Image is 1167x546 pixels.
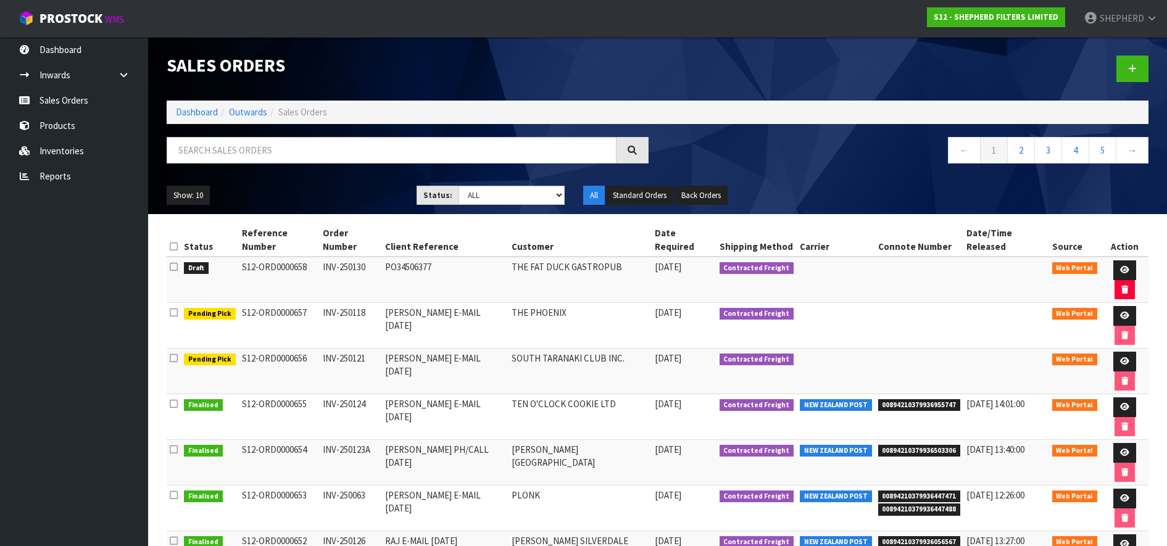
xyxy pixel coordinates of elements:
button: All [583,186,605,205]
span: Web Portal [1052,354,1098,366]
span: Contracted Freight [720,354,794,366]
span: NEW ZEALAND POST [800,399,872,412]
span: Finalised [184,399,223,412]
span: Draft [184,262,209,275]
th: Customer [509,223,652,257]
td: [PERSON_NAME] E-MAIL [DATE] [382,394,508,440]
span: 00894210379936503306 [878,445,961,457]
th: Date/Time Released [963,223,1049,257]
span: Finalised [184,490,223,503]
span: Contracted Freight [720,399,794,412]
td: THE FAT DUCK GASTROPUB [509,257,652,303]
img: cube-alt.png [19,10,34,26]
th: Action [1100,223,1148,257]
button: Back Orders [675,186,728,205]
a: 3 [1034,137,1062,163]
span: Sales Orders [278,106,327,118]
span: Web Portal [1052,308,1098,320]
td: INV-250124 [320,394,382,440]
span: [DATE] [655,352,681,364]
span: NEW ZEALAND POST [800,445,872,457]
span: 00894210379936447471 [878,490,961,503]
td: INV-250063 [320,486,382,531]
td: [PERSON_NAME] E-MAIL [DATE] [382,349,508,394]
button: Show: 10 [167,186,210,205]
td: [PERSON_NAME] E-MAIL [DATE] [382,303,508,349]
td: INV-250130 [320,257,382,303]
span: [DATE] [655,489,681,501]
td: S12-ORD0000656 [239,349,320,394]
td: PO34506377 [382,257,508,303]
td: [PERSON_NAME] E-MAIL [DATE] [382,486,508,531]
strong: Status: [423,190,452,201]
h1: Sales Orders [167,56,649,75]
td: S12-ORD0000657 [239,303,320,349]
span: 00894210379936955747 [878,399,961,412]
td: [PERSON_NAME] PH/CALL [DATE] [382,440,508,486]
input: Search sales orders [167,137,617,163]
span: [DATE] [655,444,681,455]
a: Dashboard [176,106,218,118]
td: S12-ORD0000658 [239,257,320,303]
td: [PERSON_NAME][GEOGRAPHIC_DATA] [509,440,652,486]
span: [DATE] 13:40:00 [966,444,1024,455]
th: Connote Number [875,223,964,257]
span: Web Portal [1052,445,1098,457]
strong: S12 - SHEPHERD FILTERS LIMITED [934,12,1058,22]
span: ProStock [39,10,102,27]
th: Client Reference [382,223,508,257]
a: 1 [980,137,1008,163]
span: Contracted Freight [720,490,794,503]
span: [DATE] 14:01:00 [966,398,1024,410]
span: [DATE] [655,307,681,318]
a: 5 [1089,137,1116,163]
th: Carrier [797,223,875,257]
span: Contracted Freight [720,262,794,275]
span: Web Portal [1052,399,1098,412]
a: 4 [1061,137,1089,163]
span: Web Portal [1052,490,1098,503]
span: Contracted Freight [720,308,794,320]
span: 00894210379936447488 [878,503,961,516]
td: S12-ORD0000655 [239,394,320,440]
span: [DATE] [655,398,681,410]
button: Standard Orders [606,186,673,205]
span: SHEPHERD [1100,12,1144,24]
td: PLONK [509,486,652,531]
span: Contracted Freight [720,445,794,457]
a: 2 [1007,137,1035,163]
td: S12-ORD0000654 [239,440,320,486]
span: Pending Pick [184,308,236,320]
nav: Page navigation [667,137,1149,167]
td: TEN O'CLOCK COOKIE LTD [509,394,652,440]
a: Outwards [229,106,267,118]
td: S12-ORD0000653 [239,486,320,531]
a: ← [948,137,981,163]
td: SOUTH TARANAKI CLUB INC. [509,349,652,394]
th: Status [181,223,239,257]
th: Date Required [652,223,716,257]
span: Web Portal [1052,262,1098,275]
th: Reference Number [239,223,320,257]
span: Finalised [184,445,223,457]
a: → [1116,137,1148,163]
td: INV-250118 [320,303,382,349]
td: THE PHOENIX [509,303,652,349]
span: NEW ZEALAND POST [800,490,872,503]
th: Source [1049,223,1101,257]
td: INV-250123A [320,440,382,486]
th: Shipping Method [716,223,797,257]
span: [DATE] [655,261,681,273]
span: [DATE] 12:26:00 [966,489,1024,501]
th: Order Number [320,223,382,257]
span: Pending Pick [184,354,236,366]
td: INV-250121 [320,349,382,394]
small: WMS [105,14,124,25]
